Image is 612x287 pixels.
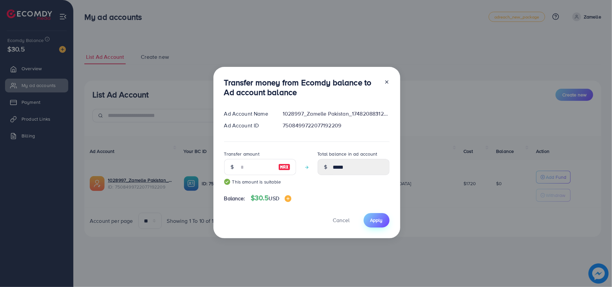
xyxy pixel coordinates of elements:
[277,110,395,118] div: 1028997_Zamelle Pakistan_1748208831279
[251,194,291,202] h4: $30.5
[224,179,230,185] img: guide
[318,151,377,157] label: Total balance in ad account
[370,217,383,223] span: Apply
[285,195,291,202] img: image
[269,195,279,202] span: USD
[224,195,245,202] span: Balance:
[224,151,259,157] label: Transfer amount
[364,213,390,228] button: Apply
[224,178,296,185] small: This amount is suitable
[325,213,358,228] button: Cancel
[224,78,379,97] h3: Transfer money from Ecomdy balance to Ad account balance
[219,110,278,118] div: Ad Account Name
[333,216,350,224] span: Cancel
[278,163,290,171] img: image
[277,122,395,129] div: 7508499722077192209
[219,122,278,129] div: Ad Account ID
